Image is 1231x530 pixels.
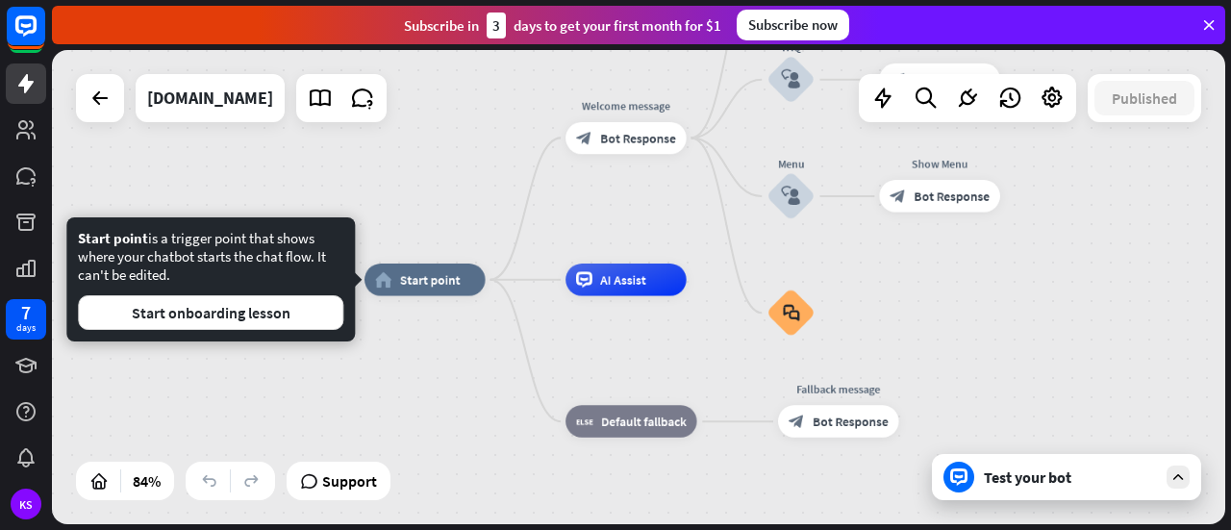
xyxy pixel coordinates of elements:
[375,271,392,288] i: home_2
[487,13,506,38] div: 3
[890,189,906,205] i: block_bot_response
[781,187,800,206] i: block_user_input
[867,156,1013,172] div: Show Menu
[737,10,849,40] div: Subscribe now
[78,229,148,247] span: Start point
[400,271,461,288] span: Start point
[914,71,990,88] span: Bot Response
[789,414,805,430] i: block_bot_response
[21,304,31,321] div: 7
[781,70,800,89] i: block_user_input
[783,304,800,321] i: block_faq
[147,74,273,122] div: lntsarjapurroad.com
[766,381,911,397] div: Fallback message
[404,13,721,38] div: Subscribe in days to get your first month for $1
[601,414,687,430] span: Default fallback
[6,299,46,340] a: 7 days
[890,71,906,88] i: block_bot_response
[600,271,646,288] span: AI Assist
[78,229,343,330] div: is a trigger point that shows where your chatbot starts the chat flow. It can't be edited.
[742,156,839,172] div: Menu
[322,466,377,496] span: Support
[576,414,593,430] i: block_fallback
[78,295,343,330] button: Start onboarding lesson
[984,467,1157,487] div: Test your bot
[554,98,699,114] div: Welcome message
[15,8,73,65] button: Open LiveChat chat widget
[11,489,41,519] div: KS
[127,466,166,496] div: 84%
[914,189,990,205] span: Bot Response
[600,130,676,146] span: Bot Response
[813,414,889,430] span: Bot Response
[16,321,36,335] div: days
[576,130,592,146] i: block_bot_response
[1094,81,1194,115] button: Published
